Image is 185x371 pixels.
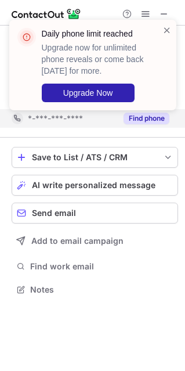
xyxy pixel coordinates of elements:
span: Send email [32,208,76,218]
span: AI write personalized message [32,181,155,190]
span: Find work email [30,261,173,272]
span: Notes [30,284,173,295]
button: Send email [12,203,178,224]
button: AI write personalized message [12,175,178,196]
button: save-profile-one-click [12,147,178,168]
button: Find work email [12,258,178,275]
span: Upgrade Now [63,88,113,98]
button: Add to email campaign [12,230,178,251]
button: Upgrade Now [42,84,135,102]
div: Save to List / ATS / CRM [32,153,158,162]
img: error [17,28,36,46]
header: Daily phone limit reached [42,28,148,39]
button: Notes [12,282,178,298]
span: Add to email campaign [31,236,124,246]
p: Upgrade now for unlimited phone reveals or come back [DATE] for more. [42,42,148,77]
img: ContactOut v5.3.10 [12,7,81,21]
